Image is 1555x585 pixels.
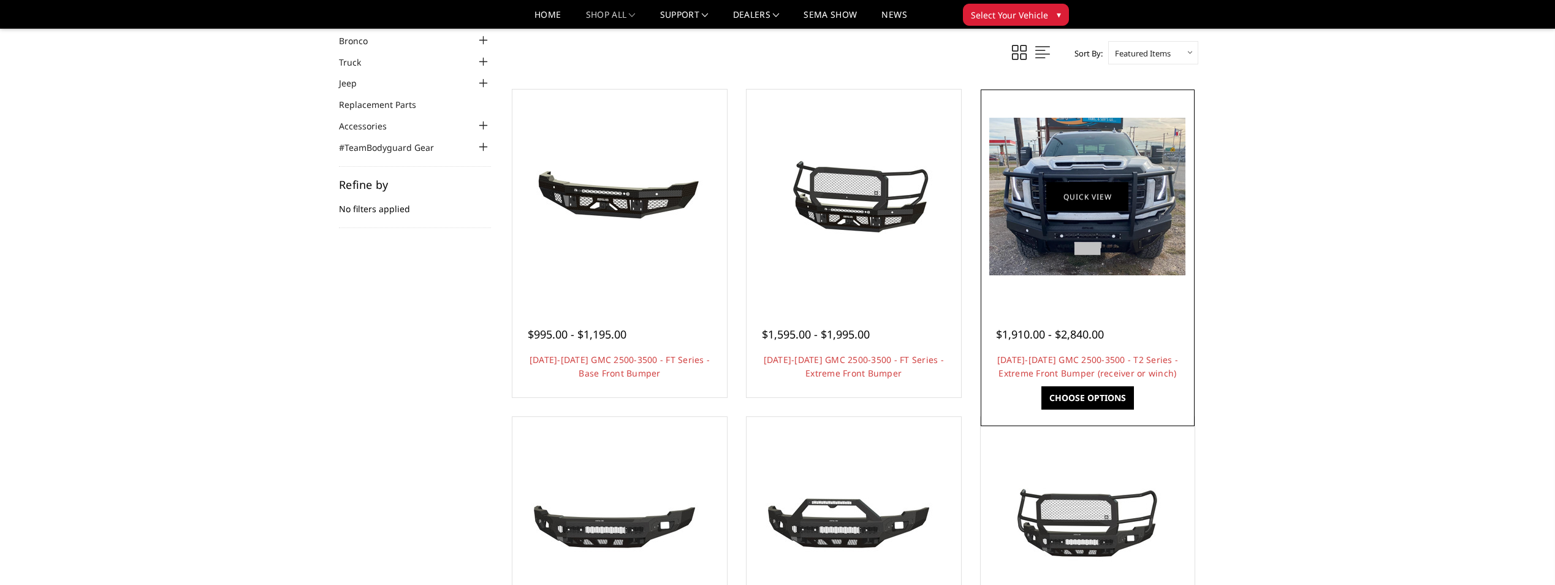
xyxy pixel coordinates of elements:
[1068,44,1103,63] label: Sort By:
[764,354,944,379] a: [DATE]-[DATE] GMC 2500-3500 - FT Series - Extreme Front Bumper
[971,9,1048,21] span: Select Your Vehicle
[586,10,636,28] a: shop all
[963,4,1069,26] button: Select Your Vehicle
[984,93,1192,301] a: 2024-2025 GMC 2500-3500 - T2 Series - Extreme Front Bumper (receiver or winch) 2024-2025 GMC 2500...
[804,10,857,28] a: SEMA Show
[762,327,870,342] span: $1,595.00 - $1,995.00
[750,93,958,301] a: 2024-2025 GMC 2500-3500 - FT Series - Extreme Front Bumper 2024-2025 GMC 2500-3500 - FT Series - ...
[339,34,383,47] a: Bronco
[1494,526,1555,585] iframe: Chat Widget
[530,354,710,379] a: [DATE]-[DATE] GMC 2500-3500 - FT Series - Base Front Bumper
[881,10,907,28] a: News
[733,10,780,28] a: Dealers
[339,120,402,132] a: Accessories
[660,10,709,28] a: Support
[1046,182,1128,211] a: Quick view
[989,118,1185,275] img: 2024-2025 GMC 2500-3500 - T2 Series - Extreme Front Bumper (receiver or winch)
[996,327,1104,342] span: $1,910.00 - $2,840.00
[339,179,491,228] div: No filters applied
[515,93,724,301] a: 2024-2025 GMC 2500-3500 - FT Series - Base Front Bumper 2024-2025 GMC 2500-3500 - FT Series - Bas...
[1057,8,1061,21] span: ▾
[339,179,491,190] h5: Refine by
[339,56,376,69] a: Truck
[534,10,561,28] a: Home
[339,98,432,111] a: Replacement Parts
[528,327,626,342] span: $995.00 - $1,195.00
[997,354,1178,379] a: [DATE]-[DATE] GMC 2500-3500 - T2 Series - Extreme Front Bumper (receiver or winch)
[339,77,372,90] a: Jeep
[339,141,449,154] a: #TeamBodyguard Gear
[1041,386,1134,410] a: Choose Options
